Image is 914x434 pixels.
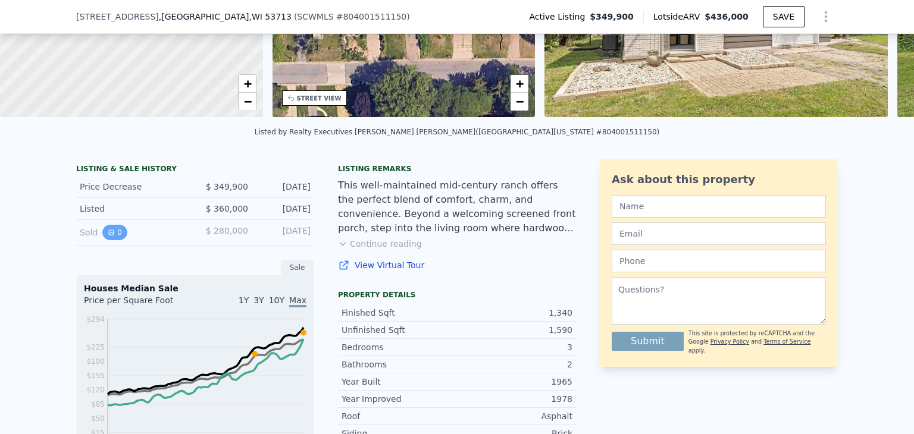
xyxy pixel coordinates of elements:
[342,358,457,370] div: Bathrooms
[249,12,291,21] span: , WI 53713
[243,94,251,109] span: −
[338,178,576,235] div: This well-maintained mid-century ranch offers the perfect blend of comfort, charm, and convenienc...
[338,238,422,250] button: Continue reading
[239,295,249,305] span: 1Y
[457,307,572,319] div: 1,340
[255,128,659,136] div: Listed by Realty Executives [PERSON_NAME] [PERSON_NAME] ([GEOGRAPHIC_DATA][US_STATE] #804001511150)
[529,11,590,23] span: Active Listing
[243,76,251,91] span: +
[590,11,634,23] span: $349,900
[297,94,342,103] div: STREET VIEW
[206,226,248,235] span: $ 280,000
[91,414,105,423] tspan: $50
[612,332,684,351] button: Submit
[258,225,311,240] div: [DATE]
[342,393,457,405] div: Year Improved
[102,225,127,240] button: View historical data
[710,338,749,345] a: Privacy Policy
[86,357,105,366] tspan: $190
[258,181,311,193] div: [DATE]
[653,11,705,23] span: Lotside ARV
[86,386,105,394] tspan: $120
[289,295,306,307] span: Max
[86,372,105,380] tspan: $155
[612,250,826,272] input: Phone
[516,94,524,109] span: −
[297,12,333,21] span: SCWMLS
[84,282,306,294] div: Houses Median Sale
[342,376,457,388] div: Year Built
[688,329,826,355] div: This site is protected by reCAPTCHA and the Google and apply.
[457,324,572,336] div: 1,590
[269,295,284,305] span: 10Y
[80,203,186,215] div: Listed
[253,295,264,305] span: 3Y
[338,259,576,271] a: View Virtual Tour
[80,225,186,240] div: Sold
[206,204,248,213] span: $ 360,000
[76,11,159,23] span: [STREET_ADDRESS]
[612,171,826,188] div: Ask about this property
[206,182,248,191] span: $ 349,900
[76,164,314,176] div: LISTING & SALE HISTORY
[80,181,186,193] div: Price Decrease
[612,195,826,218] input: Name
[91,400,105,408] tspan: $85
[84,294,195,313] div: Price per Square Foot
[612,222,826,245] input: Email
[457,410,572,422] div: Asphalt
[86,343,105,351] tspan: $225
[516,76,524,91] span: +
[336,12,407,21] span: # 804001511150
[338,290,576,300] div: Property details
[763,6,805,27] button: SAVE
[342,324,457,336] div: Unfinished Sqft
[281,260,314,275] div: Sale
[338,164,576,174] div: Listing remarks
[511,75,528,93] a: Zoom in
[239,93,256,111] a: Zoom out
[457,358,572,370] div: 2
[258,203,311,215] div: [DATE]
[457,376,572,388] div: 1965
[342,307,457,319] div: Finished Sqft
[457,393,572,405] div: 1978
[763,338,810,345] a: Terms of Service
[239,75,256,93] a: Zoom in
[342,341,457,353] div: Bedrooms
[457,341,572,353] div: 3
[159,11,292,23] span: , [GEOGRAPHIC_DATA]
[86,315,105,323] tspan: $294
[342,410,457,422] div: Roof
[705,12,749,21] span: $436,000
[814,5,838,29] button: Show Options
[294,11,410,23] div: ( )
[511,93,528,111] a: Zoom out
